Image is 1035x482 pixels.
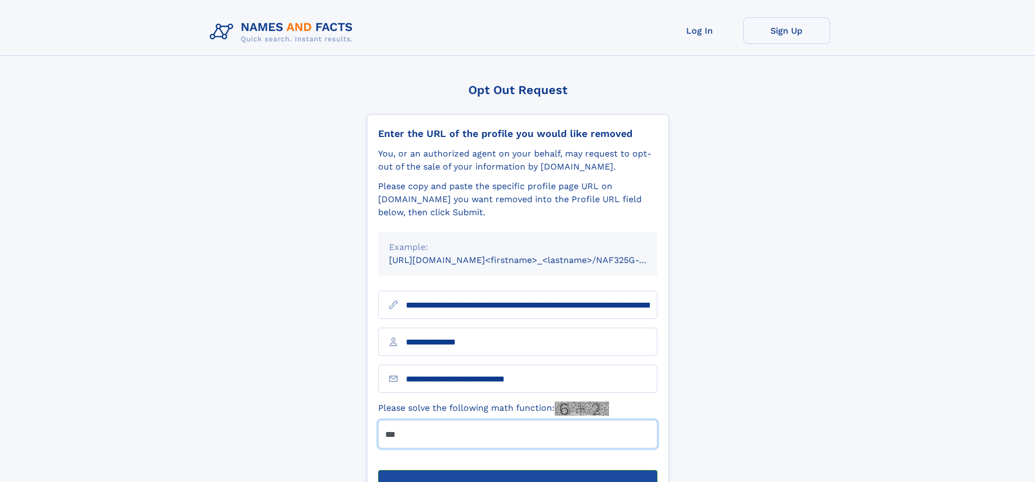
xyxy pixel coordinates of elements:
[656,17,743,44] a: Log In
[378,402,609,416] label: Please solve the following math function:
[743,17,830,44] a: Sign Up
[367,83,669,97] div: Opt Out Request
[378,180,657,219] div: Please copy and paste the specific profile page URL on [DOMAIN_NAME] you want removed into the Pr...
[205,17,362,47] img: Logo Names and Facts
[378,147,657,173] div: You, or an authorized agent on your behalf, may request to opt-out of the sale of your informatio...
[378,128,657,140] div: Enter the URL of the profile you would like removed
[389,255,678,265] small: [URL][DOMAIN_NAME]<firstname>_<lastname>/NAF325G-xxxxxxxx
[389,241,647,254] div: Example:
